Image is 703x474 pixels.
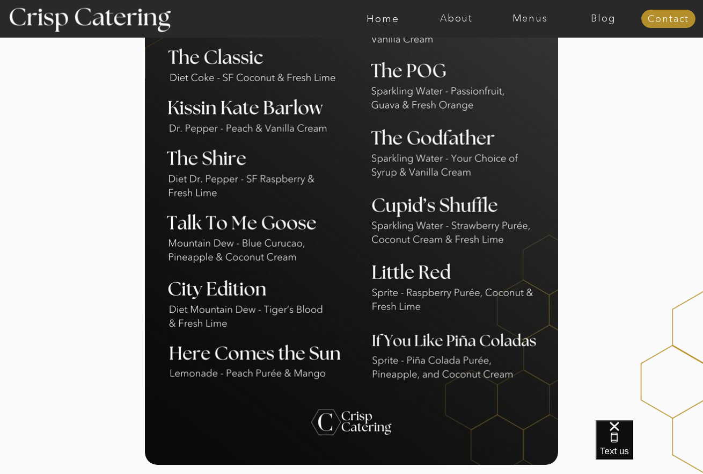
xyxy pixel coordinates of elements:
a: Blog [567,13,640,24]
iframe: podium webchat widget bubble [596,420,703,474]
a: Home [346,13,420,24]
a: Menus [493,13,567,24]
a: Contact [641,14,695,25]
a: About [420,13,493,24]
